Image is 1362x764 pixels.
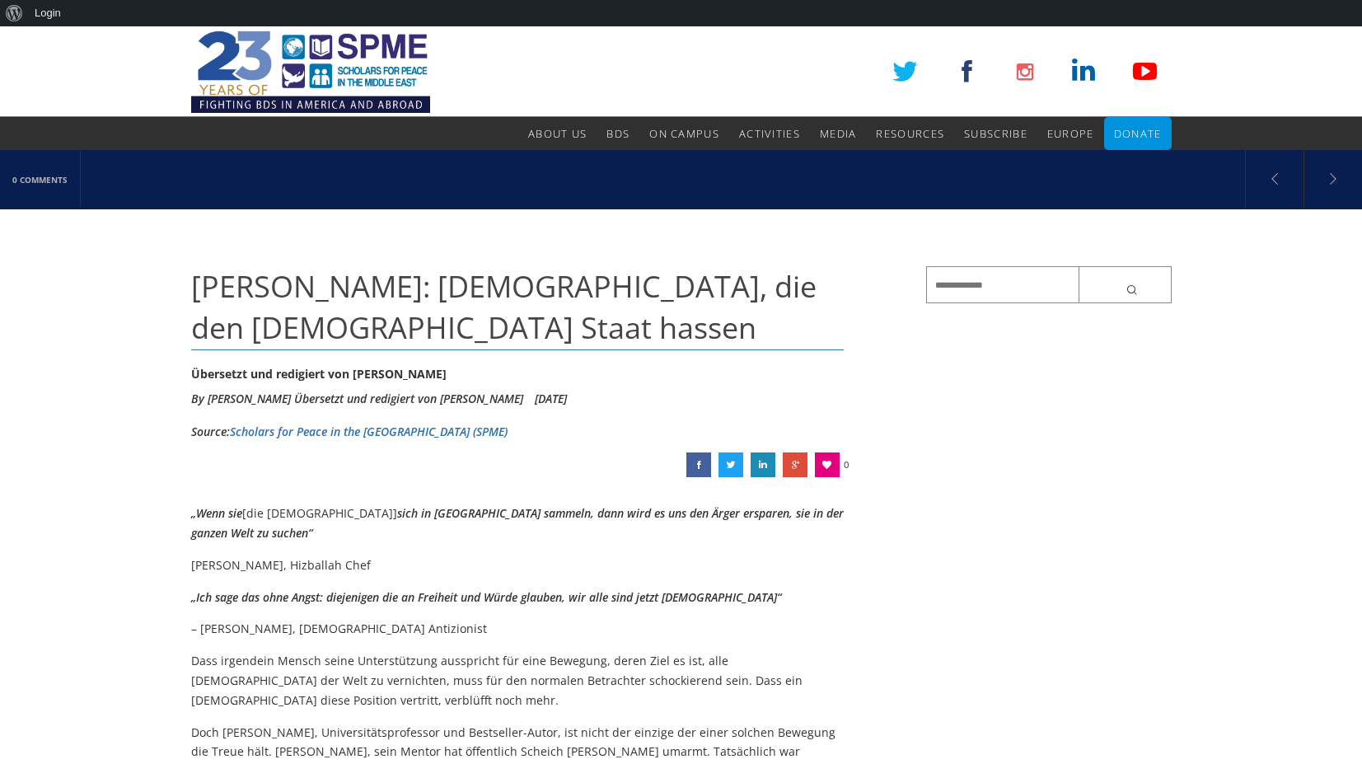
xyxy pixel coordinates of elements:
[649,117,719,150] a: On Campus
[739,126,800,141] span: Activities
[191,419,508,444] div: Source:
[1047,117,1094,150] a: Europe
[191,504,845,543] p: [die [DEMOGRAPHIC_DATA]]
[191,589,781,605] em: „Ich sage das ohne Angst: diejenigen die an Freiheit und Würde glauben, wir alle sind jetzt [DEMO...
[820,117,857,150] a: Media
[606,117,630,150] a: BDS
[1114,126,1162,141] span: Donate
[686,452,711,477] a: Paul Bogdanor: Juden, die den jüdischen Staat hassen
[783,452,807,477] a: Paul Bogdanor: Juden, die den jüdischen Staat hassen
[230,424,508,439] a: Scholars for Peace in the [GEOGRAPHIC_DATA] (SPME)
[191,555,845,575] p: [PERSON_NAME], Hizballah Chef
[876,126,944,141] span: Resources
[191,26,430,117] img: SPME
[191,362,845,387] div: Übersetzt und redigiert von [PERSON_NAME]
[820,126,857,141] span: Media
[191,505,242,521] em: „Wenn sie
[718,452,743,477] a: Paul Bogdanor: Juden, die den jüdischen Staat hassen
[649,126,719,141] span: On Campus
[528,117,587,150] a: About Us
[844,452,849,477] span: 0
[751,452,775,477] a: Paul Bogdanor: Juden, die den jüdischen Staat hassen
[191,505,844,541] em: sich in [GEOGRAPHIC_DATA] sammeln, dann wird es uns den Ärger ersparen, sie in der ganzen Welt zu...
[739,117,800,150] a: Activities
[191,619,845,639] p: – [PERSON_NAME], [DEMOGRAPHIC_DATA] Antizionist
[1114,117,1162,150] a: Donate
[191,266,817,348] span: [PERSON_NAME]: [DEMOGRAPHIC_DATA], die den [DEMOGRAPHIC_DATA] Staat hassen
[876,117,944,150] a: Resources
[528,126,587,141] span: About Us
[535,387,567,411] li: [DATE]
[191,387,523,411] li: By [PERSON_NAME] Übersetzt und redigiert von [PERSON_NAME]
[191,651,845,710] p: Dass irgendein Mensch seine Unterstützung ausspricht für eine Bewegung, deren Ziel es ist, alle [...
[964,126,1027,141] span: Subscribe
[1047,126,1094,141] span: Europe
[964,117,1027,150] a: Subscribe
[606,126,630,141] span: BDS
